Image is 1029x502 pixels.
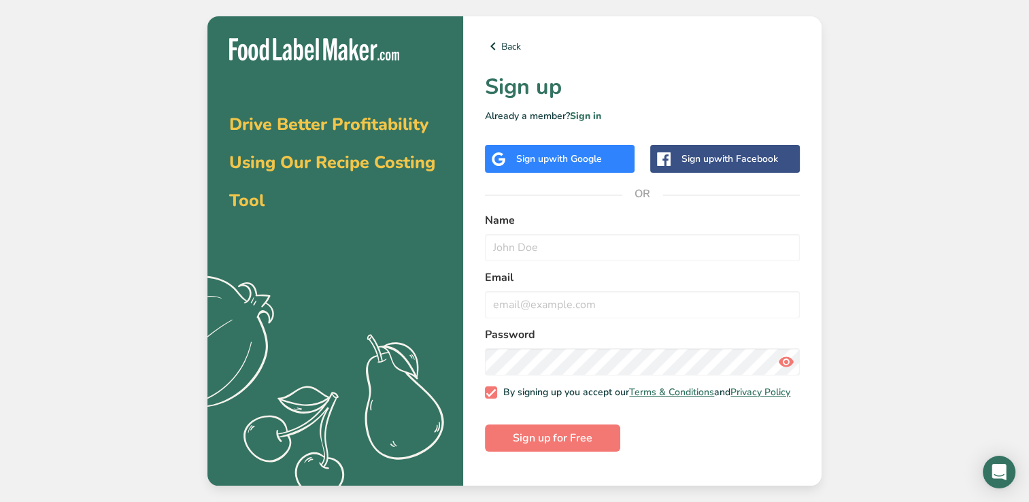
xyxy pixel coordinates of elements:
img: Food Label Maker [229,38,399,61]
span: Drive Better Profitability Using Our Recipe Costing Tool [229,113,435,212]
span: Sign up for Free [513,430,592,446]
h1: Sign up [485,71,800,103]
span: By signing up you accept our and [497,386,791,399]
a: Privacy Policy [730,386,790,399]
input: John Doe [485,234,800,261]
div: Sign up [681,152,778,166]
a: Sign in [570,110,601,122]
span: OR [622,173,663,214]
label: Password [485,327,800,343]
p: Already a member? [485,109,800,123]
a: Terms & Conditions [629,386,714,399]
span: with Facebook [714,152,778,165]
button: Sign up for Free [485,424,620,452]
label: Email [485,269,800,286]
span: with Google [549,152,602,165]
input: email@example.com [485,291,800,318]
div: Open Intercom Messenger [983,456,1015,488]
div: Sign up [516,152,602,166]
a: Back [485,38,800,54]
label: Name [485,212,800,229]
